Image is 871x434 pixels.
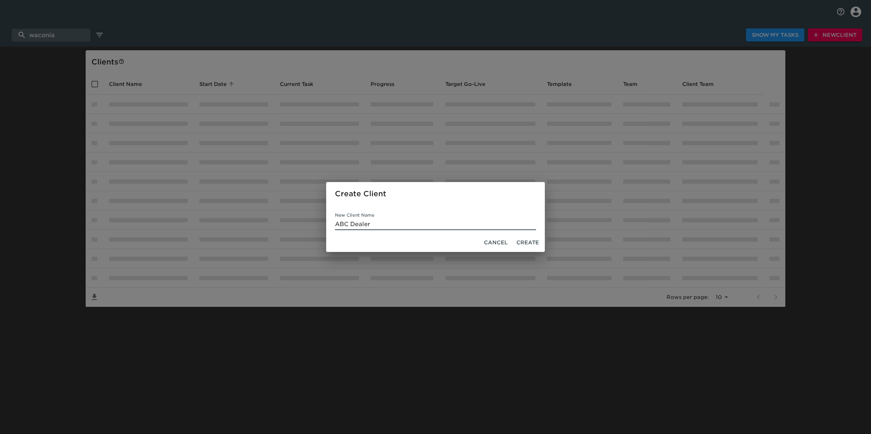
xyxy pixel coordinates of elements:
[335,213,375,217] label: New Client Name
[513,236,542,249] button: Create
[516,238,539,247] span: Create
[484,238,508,247] span: Cancel
[335,188,536,200] h2: Create Client
[481,236,511,249] button: Cancel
